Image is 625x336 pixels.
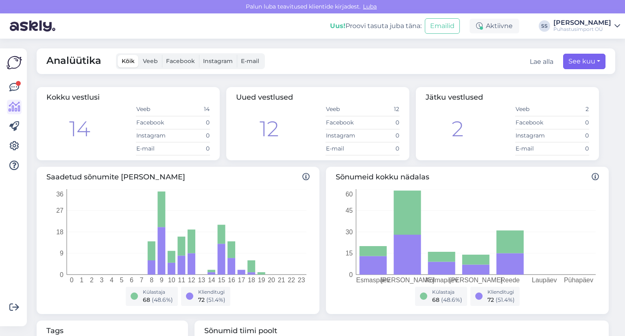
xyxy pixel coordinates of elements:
span: Analüütika [46,53,101,69]
img: Askly Logo [7,55,22,70]
td: 0 [552,129,589,142]
tspan: 2 [90,277,94,284]
span: ( 51.4 %) [206,296,225,303]
td: Facebook [136,116,173,129]
span: 72 [198,296,205,303]
tspan: 30 [345,228,353,235]
tspan: 15 [218,277,225,284]
tspan: 18 [56,228,63,235]
td: 2 [552,103,589,116]
span: ( 48.6 %) [441,296,462,303]
tspan: 27 [56,207,63,214]
span: 72 [487,296,494,303]
td: 0 [363,129,400,142]
td: 14 [173,103,210,116]
tspan: 0 [60,271,63,278]
tspan: 21 [278,277,285,284]
span: Sõnumeid kokku nädalas [336,172,599,183]
span: Instagram [203,57,233,65]
tspan: 23 [298,277,305,284]
div: Aktiivne [470,19,519,33]
tspan: 10 [168,277,175,284]
td: E-mail [515,142,552,155]
tspan: 11 [178,277,185,284]
span: Facebook [166,57,195,65]
td: 0 [173,142,210,155]
tspan: 19 [258,277,265,284]
tspan: Reede [500,277,520,284]
td: Facebook [326,116,363,129]
span: ( 51.4 %) [496,296,515,303]
td: E-mail [326,142,363,155]
div: 2 [452,113,463,145]
tspan: 20 [268,277,275,284]
button: Emailid [425,18,460,34]
tspan: 0 [70,277,74,284]
td: 0 [363,116,400,129]
td: Instagram [515,129,552,142]
div: Klienditugi [487,288,515,296]
tspan: 15 [345,250,353,257]
tspan: Esmaspäev [356,277,390,284]
a: [PERSON_NAME]Puhastusimport OÜ [553,20,620,33]
div: Proovi tasuta juba täna: [330,21,422,31]
tspan: [PERSON_NAME] [380,277,434,284]
td: 12 [363,103,400,116]
span: Saadetud sõnumite [PERSON_NAME] [46,172,310,183]
tspan: 9 [60,250,63,257]
div: Klienditugi [198,288,225,296]
span: Jätku vestlused [426,93,483,102]
tspan: 6 [130,277,133,284]
td: Instagram [326,129,363,142]
span: Kokku vestlusi [46,93,100,102]
tspan: 0 [349,271,353,278]
tspan: 16 [228,277,235,284]
div: 12 [260,113,279,145]
tspan: 8 [150,277,153,284]
tspan: 12 [188,277,195,284]
tspan: Laupäev [532,277,557,284]
tspan: 7 [140,277,144,284]
tspan: 13 [198,277,205,284]
tspan: 1 [80,277,83,284]
tspan: 17 [238,277,245,284]
td: E-mail [136,142,173,155]
tspan: 14 [208,277,215,284]
span: ( 48.6 %) [152,296,173,303]
tspan: 45 [345,207,353,214]
td: Veeb [136,103,173,116]
td: 0 [552,142,589,155]
tspan: Kolmapäev [425,277,458,284]
span: 68 [432,296,439,303]
span: E-mail [241,57,259,65]
td: Veeb [326,103,363,116]
td: Facebook [515,116,552,129]
div: SS [539,20,550,32]
div: 14 [69,113,90,145]
tspan: 4 [110,277,114,284]
tspan: Pühapäev [564,277,593,284]
td: 0 [173,129,210,142]
button: See kuu [563,54,605,69]
td: 0 [552,116,589,129]
b: Uus! [330,22,345,30]
tspan: 3 [100,277,103,284]
tspan: 22 [288,277,295,284]
span: Kõik [122,57,135,65]
td: Instagram [136,129,173,142]
tspan: 18 [248,277,255,284]
tspan: 36 [56,190,63,197]
tspan: 5 [120,277,124,284]
div: Puhastusimport OÜ [553,26,611,33]
td: Veeb [515,103,552,116]
td: 0 [173,116,210,129]
button: Lae alla [530,57,553,67]
tspan: 60 [345,190,353,197]
span: Luba [361,3,379,10]
span: Veeb [143,57,158,65]
td: 0 [363,142,400,155]
tspan: 9 [160,277,164,284]
span: Uued vestlused [236,93,293,102]
span: 68 [143,296,150,303]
